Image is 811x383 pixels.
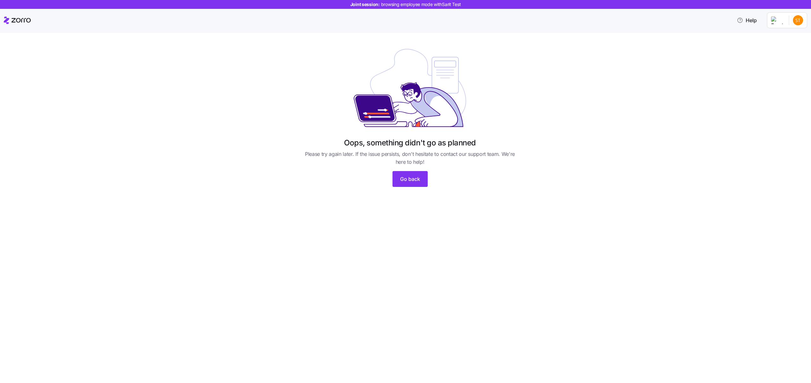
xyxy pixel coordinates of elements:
h1: Oops, something didn't go as planned [344,138,476,148]
img: Employer logo [771,16,784,24]
span: browsing employee mode with Sarit Test [381,1,461,8]
button: Go back [393,171,428,187]
span: Joint session: [350,1,461,8]
span: Please try again later. If the issue persists, don't hesitate to contact our support team. We're ... [301,150,519,166]
img: 4087bb70eea1b8a921356f7725c84d44 [793,15,803,25]
span: Help [737,16,757,24]
span: Go back [400,175,420,183]
button: Help [732,14,762,27]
